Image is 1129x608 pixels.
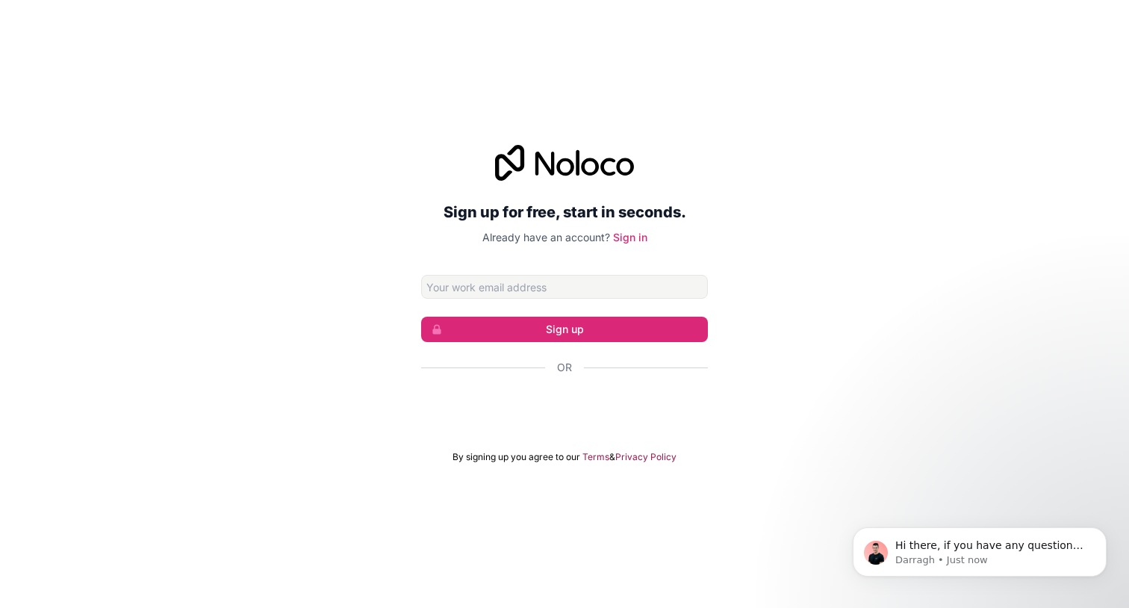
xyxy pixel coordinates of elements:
span: & [609,451,615,463]
a: Terms [582,451,609,463]
span: Or [557,360,572,375]
a: Privacy Policy [615,451,677,463]
span: By signing up you agree to our [452,451,580,463]
a: Sign in [613,231,647,243]
h2: Sign up for free, start in seconds. [421,199,708,226]
input: Email address [421,275,708,299]
button: Sign up [421,317,708,342]
span: Already have an account? [482,231,610,243]
iframe: Intercom notifications message [830,496,1129,601]
iframe: Sign in with Google Button [414,391,715,424]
